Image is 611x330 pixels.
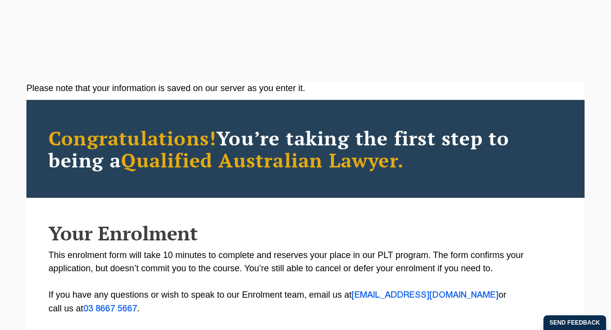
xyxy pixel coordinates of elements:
[48,125,216,151] span: Congratulations!
[83,305,137,313] a: 03 8667 5667
[48,249,563,316] p: This enrolment form will take 10 minutes to complete and reserves your place in our PLT program. ...
[121,147,404,173] span: Qualified Australian Lawyer.
[48,127,563,171] h2: You’re taking the first step to being a
[48,222,563,244] h2: Your Enrolment
[26,82,585,95] div: Please note that your information is saved on our server as you enter it.
[352,291,498,299] a: [EMAIL_ADDRESS][DOMAIN_NAME]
